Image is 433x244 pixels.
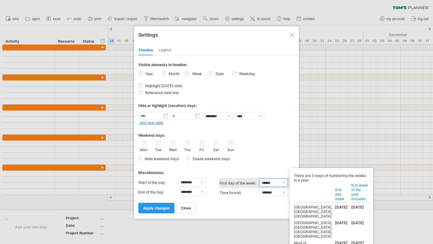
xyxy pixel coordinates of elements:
[227,146,234,152] label: Sun
[349,220,369,240] td: [DATE]
[167,72,180,76] label: Month
[181,206,191,210] span: close
[333,203,349,220] td: [DATE]
[138,165,295,176] div: Miscellaneous:
[138,46,153,55] div: Timeline
[333,220,349,240] td: [DATE]
[144,84,182,88] span: Highlight [DATE] date
[220,188,259,198] label: Time format:
[198,146,205,152] label: Fri
[238,72,255,76] label: Weekday
[140,146,148,152] label: Mon
[138,203,174,213] a: apply changes
[294,220,333,240] td: [GEOGRAPHIC_DATA], [GEOGRAPHIC_DATA], [GEOGRAPHIC_DATA], [GEOGRAPHIC_DATA]
[333,182,349,203] th: first day week
[138,178,178,188] label: Start of the day:
[138,188,178,197] label: End of the day:
[138,127,295,139] div: Weekend days:
[349,203,369,220] td: [DATE]
[143,157,179,161] span: Hide weekend days
[155,146,162,152] label: Tue
[144,90,179,95] span: Reference date line
[191,72,202,76] label: Week
[183,146,191,152] label: Thu
[158,46,171,55] div: Legend
[138,103,295,108] div: Hide or highlight (vacation) days:
[169,146,177,152] label: Wed
[214,72,224,76] label: Date
[212,146,220,152] label: Sat
[190,157,230,161] span: Shade weekend days
[294,203,333,220] td: [GEOGRAPHIC_DATA], [GEOGRAPHIC_DATA], [GEOGRAPHIC_DATA]
[138,29,295,40] div: Settings
[143,206,170,210] span: apply changes
[176,203,196,213] a: close
[220,178,259,188] label: first day of the week:
[144,72,153,76] label: Year
[138,63,295,69] div: Visible elements in timeline:
[140,120,163,125] a: add new date
[349,182,369,203] th: first week of the year includes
